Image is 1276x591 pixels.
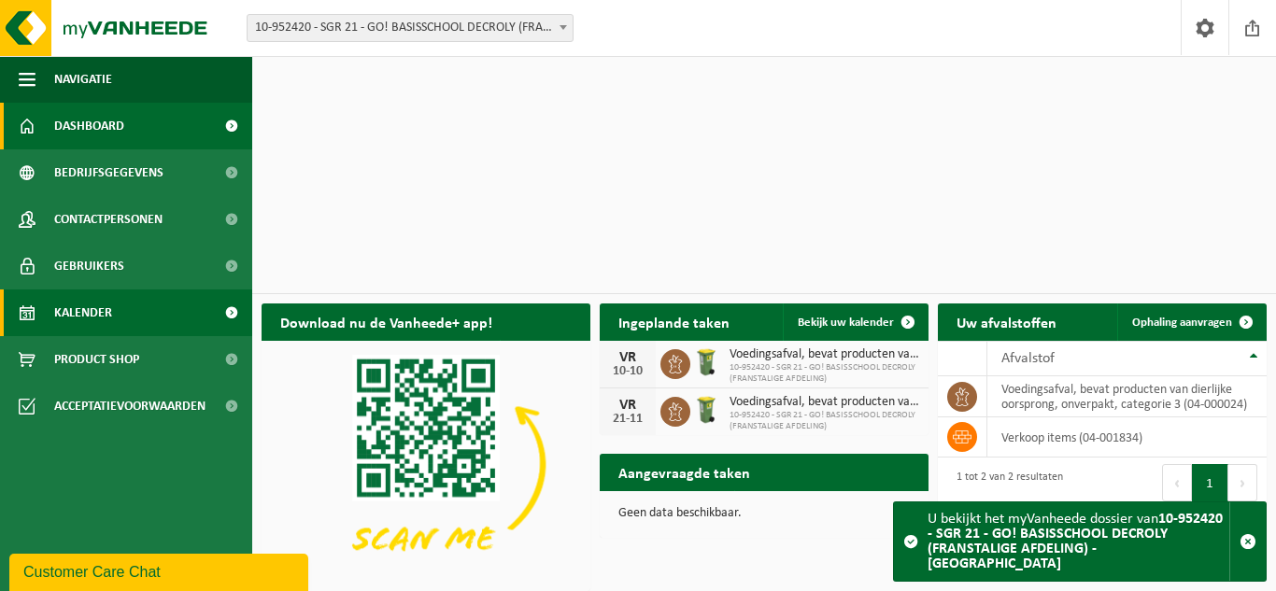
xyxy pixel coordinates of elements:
[1132,317,1232,329] span: Ophaling aanvragen
[1162,464,1192,501] button: Previous
[947,462,1063,503] div: 1 tot 2 van 2 resultaten
[248,15,573,41] span: 10-952420 - SGR 21 - GO! BASISSCHOOL DECROLY (FRANSTALIGE AFDELING) - RONSE
[783,303,927,341] a: Bekijk uw kalender
[54,56,112,103] span: Navigatie
[54,243,124,289] span: Gebruikers
[1001,351,1055,366] span: Afvalstof
[54,336,139,383] span: Product Shop
[1192,464,1228,501] button: 1
[928,512,1223,571] strong: 10-952420 - SGR 21 - GO! BASISSCHOOL DECROLY (FRANSTALIGE AFDELING) - [GEOGRAPHIC_DATA]
[54,289,112,336] span: Kalender
[1228,464,1257,501] button: Next
[1117,303,1265,341] a: Ophaling aanvragen
[690,394,722,426] img: WB-0140-HPE-GN-50
[262,303,511,340] h2: Download nu de Vanheede+ app!
[54,196,163,243] span: Contactpersonen
[600,454,769,490] h2: Aangevraagde taken
[9,550,312,591] iframe: chat widget
[609,350,646,365] div: VR
[987,376,1267,417] td: voedingsafval, bevat producten van dierlijke oorsprong, onverpakt, categorie 3 (04-000024)
[690,346,722,378] img: WB-0140-HPE-GN-50
[247,14,574,42] span: 10-952420 - SGR 21 - GO! BASISSCHOOL DECROLY (FRANSTALIGE AFDELING) - RONSE
[54,149,163,196] span: Bedrijfsgegevens
[262,341,590,587] img: Download de VHEPlus App
[54,103,124,149] span: Dashboard
[609,413,646,426] div: 21-11
[987,417,1267,457] td: verkoop items (04-001834)
[730,395,919,410] span: Voedingsafval, bevat producten van dierlijke oorsprong, onverpakt, categorie 3
[600,303,748,340] h2: Ingeplande taken
[730,410,919,432] span: 10-952420 - SGR 21 - GO! BASISSCHOOL DECROLY (FRANSTALIGE AFDELING)
[938,303,1075,340] h2: Uw afvalstoffen
[609,398,646,413] div: VR
[730,362,919,385] span: 10-952420 - SGR 21 - GO! BASISSCHOOL DECROLY (FRANSTALIGE AFDELING)
[928,502,1229,581] div: U bekijkt het myVanheede dossier van
[798,317,894,329] span: Bekijk uw kalender
[54,383,206,429] span: Acceptatievoorwaarden
[609,365,646,378] div: 10-10
[618,507,910,520] p: Geen data beschikbaar.
[730,347,919,362] span: Voedingsafval, bevat producten van dierlijke oorsprong, onverpakt, categorie 3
